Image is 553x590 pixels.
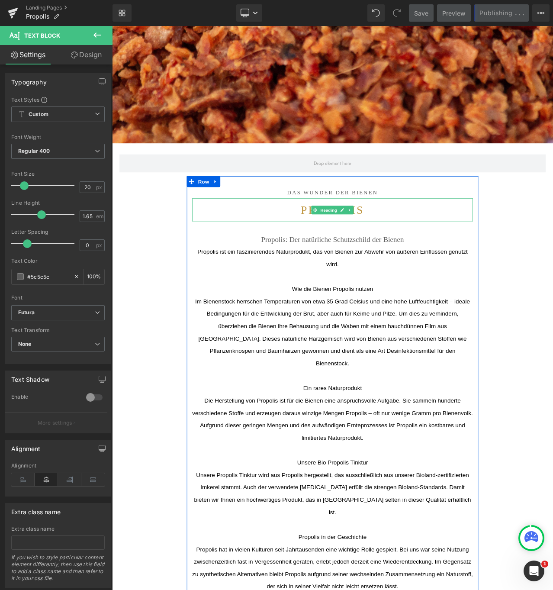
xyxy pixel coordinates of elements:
[367,4,385,22] button: Undo
[437,4,471,22] a: Preview
[96,213,103,219] span: em
[442,9,466,18] span: Preview
[100,178,117,191] span: Row
[214,309,310,316] span: Wie die Bienen Propolis nutzen
[11,134,105,140] div: Font Weight
[58,45,114,64] a: Design
[11,200,105,206] div: Line Height
[99,323,425,404] span: Im Bienenstock herrschen Temperaturen von etwa 35 Grad Celsius und eine hohe Luftfeuchtigkeit – i...
[11,503,61,516] div: Extra class name
[220,515,304,522] span: Unsere Bio Propolis Tinktur
[26,4,113,11] a: Landing Pages
[11,171,105,177] div: Font Size
[532,4,550,22] button: More
[177,248,347,258] span: Propolis: Der natürliche Schutzschild der Bienen
[96,242,103,248] span: px
[97,529,426,581] span: Unsere Propolis Tinktur wird aus Propolis hergestellt, das ausschließlich aus unserer Bioland-zer...
[26,13,50,20] span: Propolis
[96,184,103,190] span: px
[541,561,548,567] span: 1
[246,213,269,224] span: Heading
[278,213,287,224] a: Expand / Collapse
[84,269,104,284] div: %
[95,191,428,205] h1: DAS WUNDER DER BIENEN
[388,4,405,22] button: Redo
[11,463,105,469] div: Alignment
[18,341,32,347] b: None
[11,371,49,383] div: Text Shadow
[38,419,72,427] p: More settings
[24,32,60,39] span: Text Block
[11,229,105,235] div: Letter Spacing
[11,327,105,333] div: Text Transform
[11,96,105,103] div: Text Styles
[101,264,422,287] span: Propolis ist ein faszinierendes Naturprodukt, das von Bienen zur Abwehr von äußeren Einflüssen ge...
[29,111,48,118] b: Custom
[11,526,105,532] div: Extra class name
[18,309,35,316] i: Futura
[117,178,129,191] a: Expand / Collapse
[11,440,41,452] div: Alignment
[27,272,70,281] input: Color
[18,148,50,154] b: Regular 400
[5,413,107,433] button: More settings
[11,74,47,86] div: Typography
[11,295,105,301] div: Font
[227,426,297,434] span: Ein rares Naturprodukt
[11,258,105,264] div: Text Color
[11,554,105,587] div: If you wish to style particular content element differently, then use this field to add a class n...
[414,9,428,18] span: Save
[524,561,544,581] iframe: Intercom live chat
[95,441,428,493] span: Die Herstellung von Propolis ist für die Bienen eine anspruchsvolle Aufgabe. Sie sammeln hunderte...
[11,393,77,403] div: Enable
[113,4,132,22] a: New Library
